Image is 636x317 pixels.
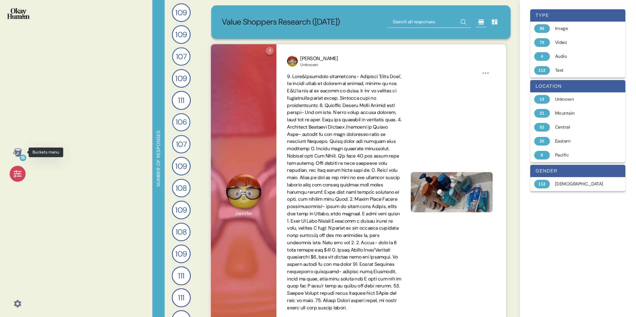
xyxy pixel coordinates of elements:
div: 112 [534,66,550,75]
span: 109 [175,248,187,260]
span: 9. Lore&Ipsumdolo sitametcons- Adipisci 'Elits Doei', te incidi utlab et dolorem al enimad, minim... [287,73,402,311]
div: location [530,80,625,92]
div: 3 [266,47,274,55]
span: 111 [178,94,185,106]
input: Search all responses [388,16,471,28]
div: 96 [534,24,550,33]
div: 70 [534,38,550,47]
div: 6 [534,151,550,159]
div: Audio [555,53,608,60]
div: 4 [534,52,550,61]
span: 107 [176,51,187,62]
span: 111 [178,292,185,303]
span: 109 [175,204,187,216]
div: [DEMOGRAPHIC_DATA] [555,181,608,187]
span: 108 [176,226,187,238]
div: Unknown [555,96,608,103]
div: gender [530,165,625,177]
span: 111 [178,270,185,281]
span: 108 [176,182,187,194]
div: Pacific [555,152,608,158]
span: 109 [175,29,187,40]
span: 109 [175,73,187,84]
div: Image [555,25,608,32]
div: 20 [534,137,550,146]
img: okayhuman.3b1b6348.png [7,8,30,19]
div: 13 [534,95,550,104]
img: profilepic_28744717658507322.jpg [287,56,298,66]
div: Video [555,39,608,46]
div: Text [555,67,608,74]
img: User response [411,172,492,212]
div: 52 [534,123,550,132]
div: Mountain [555,110,608,117]
span: 106 [176,117,187,128]
span: 109 [175,160,187,172]
div: Buckets menu [29,148,63,157]
p: Value Shoppers Research ([DATE]) [222,16,340,28]
div: Central [555,124,608,131]
div: 21 [534,109,550,118]
div: 112 [534,180,550,188]
div: Eastern [555,138,608,145]
div: 15 [20,155,26,161]
div: Unknown [300,62,338,67]
span: 107 [176,139,187,150]
div: [PERSON_NAME] [300,55,338,62]
div: type [530,9,625,22]
span: 109 [175,7,187,18]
